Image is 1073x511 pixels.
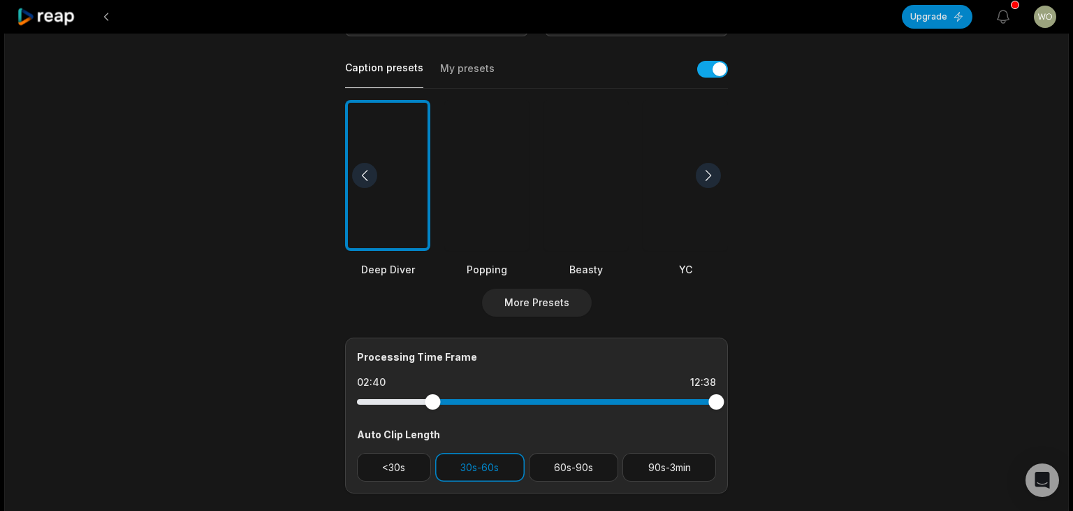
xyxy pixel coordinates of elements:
[1025,463,1059,497] div: Open Intercom Messenger
[543,262,629,277] div: Beasty
[622,453,716,482] button: 90s-3min
[440,62,495,88] button: My presets
[345,61,423,88] button: Caption presets
[690,375,716,389] div: 12:38
[357,375,386,389] div: 02:40
[435,453,525,482] button: 30s-60s
[357,350,716,364] div: Processing Time Frame
[345,262,430,277] div: Deep Diver
[529,453,619,482] button: 60s-90s
[357,453,431,482] button: <30s
[643,262,728,277] div: YC
[482,289,592,317] button: More Presets
[902,5,972,29] button: Upgrade
[444,262,530,277] div: Popping
[357,427,716,442] div: Auto Clip Length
